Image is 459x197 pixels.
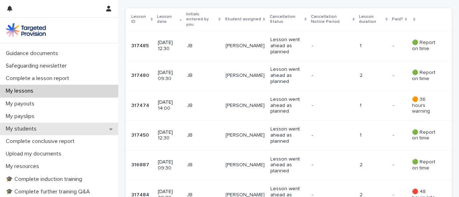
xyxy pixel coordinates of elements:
p: [DATE] 12:30 [158,129,181,142]
p: 🟢 Report on time [412,70,440,82]
p: - [393,41,396,49]
p: JB [187,73,220,79]
p: Lesson duration [359,13,384,26]
p: [DATE] 09:30 [158,159,181,171]
p: 1 [360,43,387,49]
tr: 317485317485 [DATE] 12:30JB[PERSON_NAME]Lesson went ahead as planned-1-- 🟢 Report on time [126,31,452,61]
p: [PERSON_NAME] [226,73,265,79]
p: My payslips [3,113,40,120]
p: Safeguarding newsletter [3,63,72,69]
tr: 317474317474 [DATE] 14:00JB[PERSON_NAME]Lesson went ahead as planned-1-- 🟠 36 hours warning [126,90,452,120]
p: 🟠 36 hours warning [412,97,440,114]
p: Cancellation Notice Period [311,13,351,26]
p: - [393,101,396,109]
p: My payouts [3,100,40,107]
p: Complete conclusive report [3,138,80,145]
p: [PERSON_NAME] [226,132,265,138]
p: My students [3,125,42,132]
p: Paid? [392,15,403,23]
p: - [393,131,396,138]
img: M5nRWzHhSzIhMunXDL62 [6,23,46,37]
p: Lesson date [157,13,178,26]
p: - [393,161,396,168]
p: [PERSON_NAME] [226,162,265,168]
p: My resources [3,163,45,170]
p: 🎓 Complete induction training [3,176,88,183]
p: 316887 [131,161,151,168]
p: Lesson went ahead as planned [270,156,306,174]
p: [PERSON_NAME] [226,103,265,109]
p: JB [187,132,220,138]
p: 🟢 Report on time [412,40,440,52]
tr: 317480317480 [DATE] 09:30JB[PERSON_NAME]Lesson went ahead as planned-2-- 🟢 Report on time [126,61,452,90]
p: JB [187,103,220,109]
p: - [312,162,351,168]
p: - [312,73,351,79]
p: Lesson went ahead as planned [270,126,306,144]
p: Student assigned [225,15,261,23]
p: 317480 [131,71,151,79]
p: [DATE] 09:30 [158,70,181,82]
p: Cancellation Status [270,13,303,26]
p: - [312,132,351,138]
p: Complete a lesson report [3,75,75,82]
p: 2 [360,73,387,79]
p: 317485 [131,41,150,49]
p: Lesson went ahead as planned [270,97,306,114]
p: [DATE] 12:30 [158,40,181,52]
p: [PERSON_NAME] [226,43,265,49]
p: My lessons [3,88,39,94]
p: 🎓 Complete further training Q&A [3,188,96,195]
p: 317450 [131,131,150,138]
p: - [312,103,351,109]
p: 1 [360,132,387,138]
p: JB [187,162,220,168]
tr: 316887316887 [DATE] 09:30JB[PERSON_NAME]Lesson went ahead as planned-2-- 🟢 Report on time [126,150,452,180]
p: 2 [360,162,387,168]
p: - [393,71,396,79]
p: Lesson went ahead as planned [270,67,306,84]
p: 🟢 Report on time [412,159,440,171]
p: JB [187,43,220,49]
p: 🟢 Report on time [412,129,440,142]
p: 1 [360,103,387,109]
tr: 317450317450 [DATE] 12:30JB[PERSON_NAME]Lesson went ahead as planned-1-- 🟢 Report on time [126,120,452,150]
p: 317474 [131,101,151,109]
p: Initials entered by you [186,10,217,29]
p: [DATE] 14:00 [158,99,181,112]
p: Lesson ID [131,13,149,26]
p: - [312,43,351,49]
p: Guidance documents [3,50,64,57]
p: Lesson went ahead as planned [270,37,306,55]
p: Upload my documents [3,151,67,157]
